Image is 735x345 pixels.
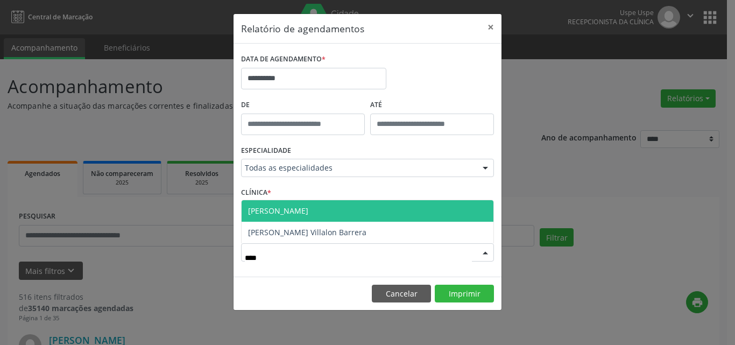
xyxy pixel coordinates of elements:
[241,143,291,159] label: ESPECIALIDADE
[248,206,308,216] span: [PERSON_NAME]
[248,227,366,237] span: [PERSON_NAME] Villalon Barrera
[241,97,365,114] label: De
[245,163,472,173] span: Todas as especialidades
[480,14,501,40] button: Close
[241,51,326,68] label: DATA DE AGENDAMENTO
[241,22,364,36] h5: Relatório de agendamentos
[372,285,431,303] button: Cancelar
[370,97,494,114] label: ATÉ
[241,185,271,201] label: CLÍNICA
[435,285,494,303] button: Imprimir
